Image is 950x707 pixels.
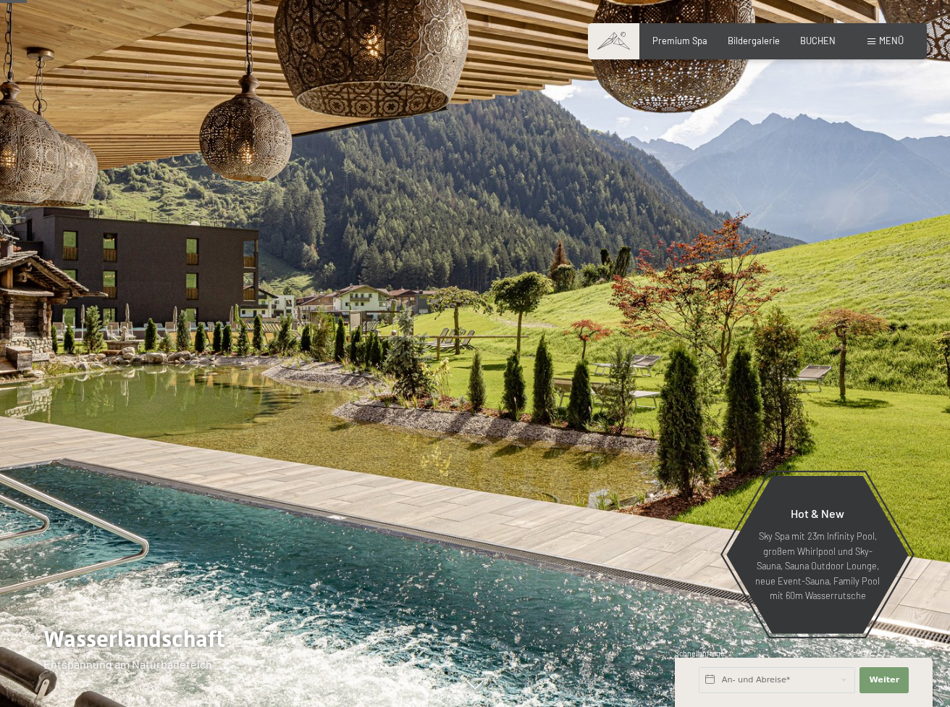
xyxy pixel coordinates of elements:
span: Weiter [869,674,899,686]
a: Bildergalerie [728,35,780,46]
span: Schnellanfrage [675,649,725,658]
a: Hot & New Sky Spa mit 23m Infinity Pool, großem Whirlpool und Sky-Sauna, Sauna Outdoor Lounge, ne... [726,475,909,635]
p: Sky Spa mit 23m Infinity Pool, großem Whirlpool und Sky-Sauna, Sauna Outdoor Lounge, neue Event-S... [754,529,880,603]
span: Menü [879,35,904,46]
a: BUCHEN [800,35,836,46]
span: Hot & New [791,506,844,520]
button: Weiter [859,667,909,693]
a: Premium Spa [652,35,707,46]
